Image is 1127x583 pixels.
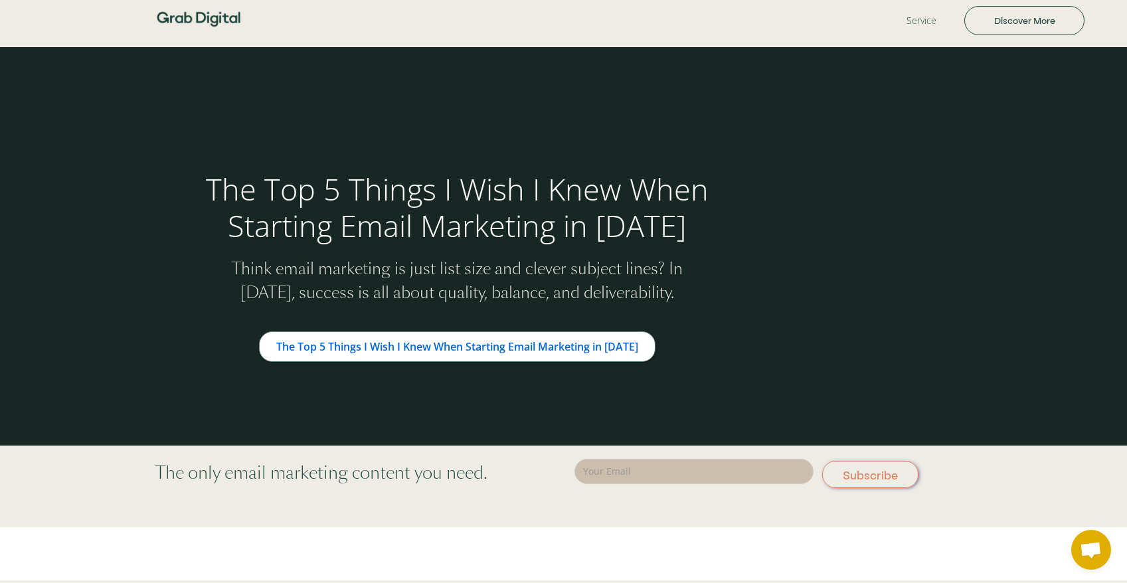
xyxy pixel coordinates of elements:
[885,1,958,41] a: Service
[155,461,487,485] h4: The only email marketing content you need.
[1071,530,1111,570] div: Open chat
[574,459,814,484] input: Your Email
[964,6,1084,35] a: Discover More
[205,171,709,244] a: The Top 5 Things I Wish I Knew When Starting Email Marketing in [DATE]
[521,446,972,491] form: Blog Subscribe Form
[259,331,655,362] a: The Top 5 Things I Wish I Knew When Starting Email Marketing in [DATE]
[822,461,918,488] input: Subscribe
[205,257,709,305] p: Think email marketing is just list size and clever subject lines? In [DATE], success is all about...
